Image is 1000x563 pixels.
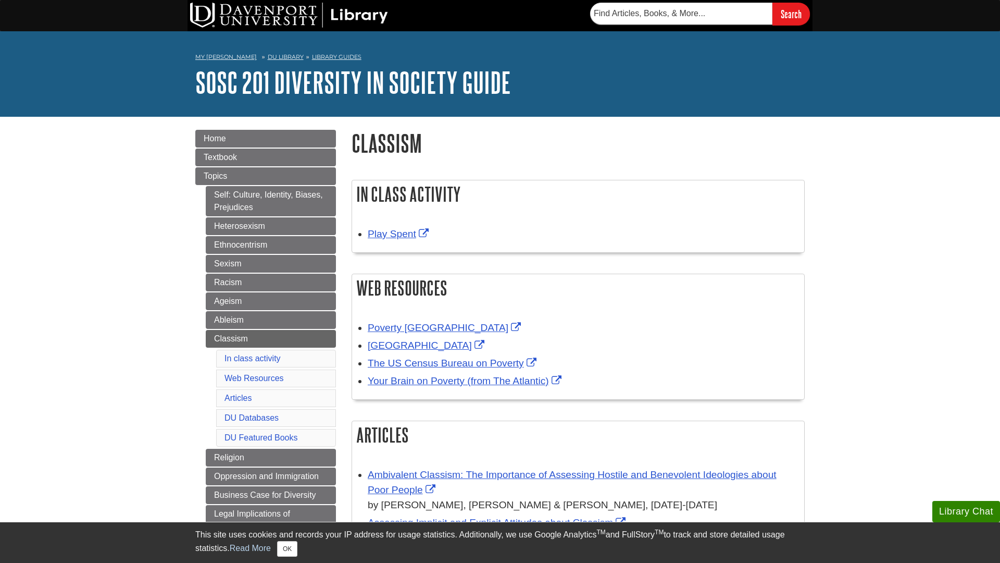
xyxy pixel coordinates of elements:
[596,529,605,536] sup: TM
[655,529,664,536] sup: TM
[368,469,777,495] a: Link opens in new window
[195,529,805,557] div: This site uses cookies and records your IP address for usage statistics. Additionally, we use Goo...
[206,505,336,535] a: Legal Implications of Discrimination
[195,53,257,62] a: My [PERSON_NAME]
[230,544,271,553] a: Read More
[224,413,279,422] a: DU Databases
[368,322,523,333] a: Link opens in new window
[224,433,298,442] a: DU Featured Books
[204,134,226,143] span: Home
[224,394,252,402] a: Articles
[277,541,297,557] button: Close
[195,130,336,148] a: Home
[352,421,804,449] h2: Articles
[772,3,810,25] input: Search
[204,172,227,180] span: Topics
[368,340,487,351] a: Link opens in new window
[206,449,336,467] a: Religion
[206,468,336,485] a: Oppression and Immigration
[590,3,810,25] form: Searches DU Library's articles, books, and more
[224,354,281,363] a: In class activity
[368,228,431,239] a: Link opens in new window
[206,236,336,254] a: Ethnocentrism
[206,330,336,348] a: Classism
[204,153,237,162] span: Textbook
[195,66,511,99] a: SOSC 201 Diversity in Society Guide
[590,3,772,25] input: Find Articles, Books, & More...
[368,498,799,513] div: by [PERSON_NAME], [PERSON_NAME] & [PERSON_NAME], [DATE]-[DATE]
[368,517,628,528] a: Link opens in new window
[206,217,336,235] a: Heterosexism
[312,53,361,60] a: Library Guides
[368,375,564,386] a: Link opens in new window
[352,180,804,208] h2: In class activity
[352,274,804,302] h2: Web Resources
[206,311,336,329] a: Ableism
[206,274,336,291] a: Racism
[190,3,388,28] img: DU Library
[206,486,336,504] a: Business Case for Diversity
[195,149,336,166] a: Textbook
[368,358,539,369] a: Link opens in new window
[224,374,284,383] a: Web Resources
[195,50,805,67] nav: breadcrumb
[268,53,304,60] a: DU Library
[206,186,336,216] a: Self: Culture, Identity, Biases, Prejudices
[932,501,1000,522] button: Library Chat
[206,255,336,273] a: Sexism
[206,292,336,310] a: Ageism
[352,130,805,156] h1: Classism
[195,167,336,185] a: Topics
